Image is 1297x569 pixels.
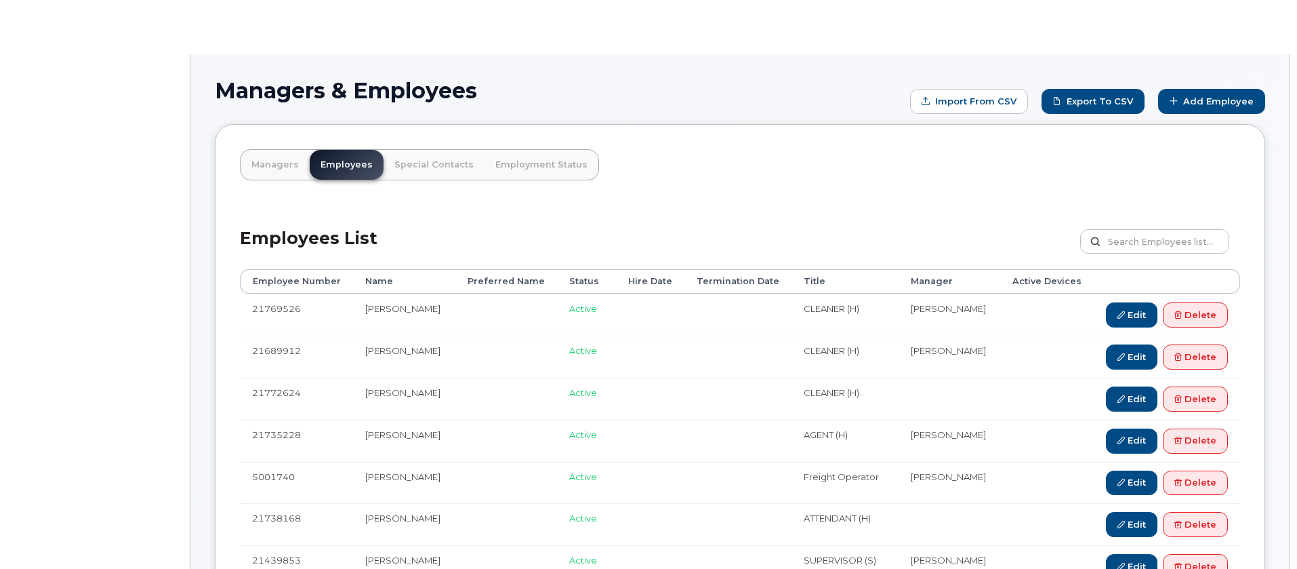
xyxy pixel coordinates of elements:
[791,336,899,378] td: CLEANER (H)
[791,462,899,504] td: Freight Operator
[791,420,899,462] td: AGENT (H)
[240,462,353,504] td: 5001740
[241,150,310,180] a: Managers
[899,269,1000,294] th: Manager
[215,79,903,102] h1: Managers & Employees
[557,269,616,294] th: Status
[1000,269,1094,294] th: Active Devices
[384,150,485,180] a: Special Contacts
[353,503,455,545] td: [PERSON_NAME]
[353,378,455,420] td: [PERSON_NAME]
[455,269,557,294] th: Preferred Name
[569,471,597,482] span: Active
[1106,512,1157,537] a: Edit
[1106,429,1157,454] a: Edit
[616,269,684,294] th: Hire Date
[1163,471,1228,496] a: Delete
[240,294,353,336] td: 21769526
[569,429,597,440] span: Active
[353,420,455,462] td: [PERSON_NAME]
[1106,345,1157,370] a: Edit
[1106,387,1157,412] a: Edit
[1106,302,1157,328] a: Edit
[1163,302,1228,328] a: Delete
[791,294,899,336] td: CLEANER (H)
[353,294,455,336] td: [PERSON_NAME]
[353,462,455,504] td: [PERSON_NAME]
[240,503,353,545] td: 21738168
[240,229,377,269] h2: Employees List
[911,429,988,442] li: [PERSON_NAME]
[911,302,988,315] li: [PERSON_NAME]
[485,150,598,180] a: Employment Status
[569,387,597,398] span: Active
[791,503,899,545] td: ATTENDANT (H)
[569,513,597,524] span: Active
[240,420,353,462] td: 21735228
[1042,89,1145,114] a: Export to CSV
[1106,471,1157,496] a: Edit
[1163,345,1228,370] a: Delete
[240,269,353,294] th: Employee Number
[684,269,791,294] th: Termination Date
[569,555,597,566] span: Active
[240,336,353,378] td: 21689912
[240,378,353,420] td: 21772624
[910,89,1028,114] form: Import from CSV
[1163,512,1228,537] a: Delete
[310,150,384,180] a: Employees
[1158,89,1265,114] a: Add Employee
[911,471,988,484] li: [PERSON_NAME]
[569,345,597,356] span: Active
[1163,387,1228,412] a: Delete
[353,269,455,294] th: Name
[353,336,455,378] td: [PERSON_NAME]
[911,554,988,567] li: [PERSON_NAME]
[911,345,988,357] li: [PERSON_NAME]
[791,269,899,294] th: Title
[1163,429,1228,454] a: Delete
[569,303,597,314] span: Active
[791,378,899,420] td: CLEANER (H)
